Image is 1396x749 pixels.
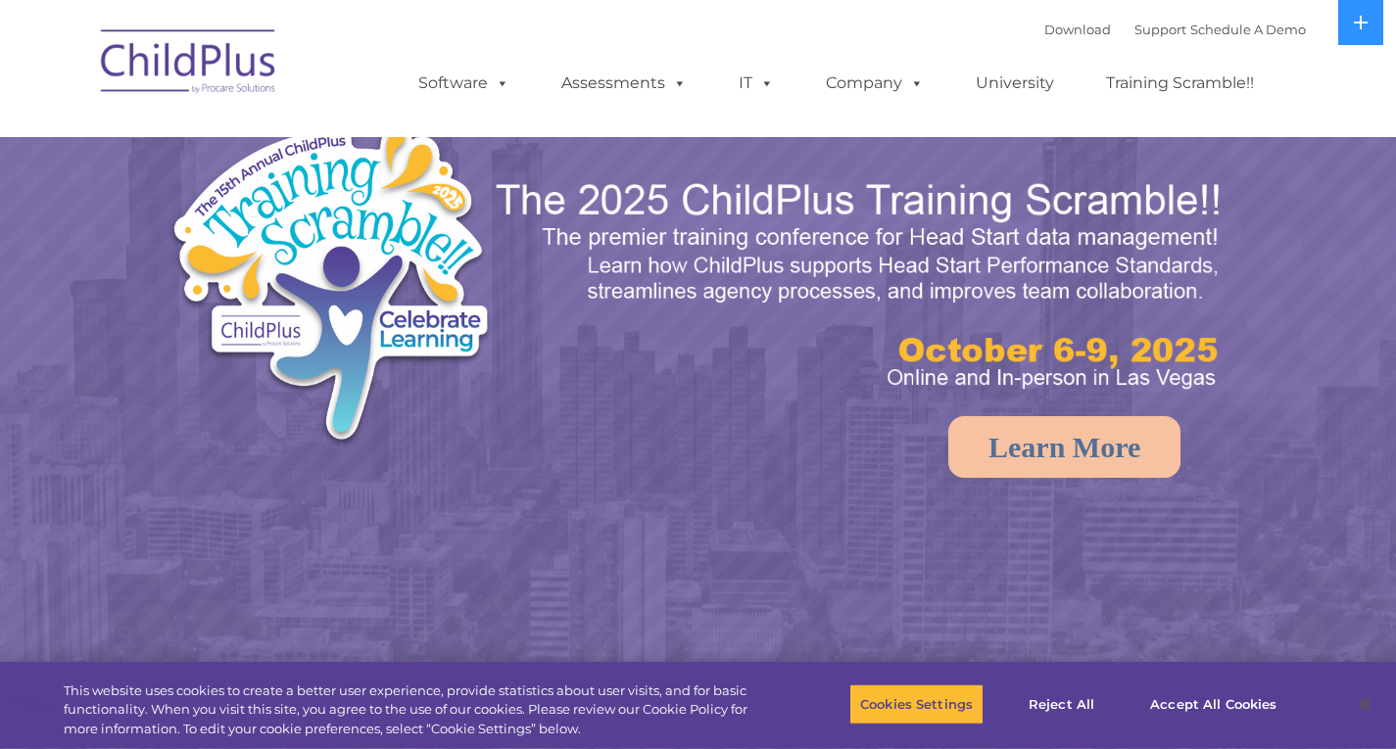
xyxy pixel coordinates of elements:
[91,16,287,114] img: ChildPlus by Procare Solutions
[948,416,1180,478] a: Learn More
[1139,683,1287,725] button: Accept All Cookies
[542,64,706,103] a: Assessments
[849,683,984,725] button: Cookies Settings
[806,64,943,103] a: Company
[1000,683,1123,725] button: Reject All
[1044,22,1306,37] font: |
[1190,22,1306,37] a: Schedule A Demo
[1086,64,1274,103] a: Training Scramble!!
[1044,22,1111,37] a: Download
[1343,682,1386,726] button: Close
[1134,22,1186,37] a: Support
[399,64,529,103] a: Software
[64,681,768,739] div: This website uses cookies to create a better user experience, provide statistics about user visit...
[719,64,794,103] a: IT
[956,64,1074,103] a: University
